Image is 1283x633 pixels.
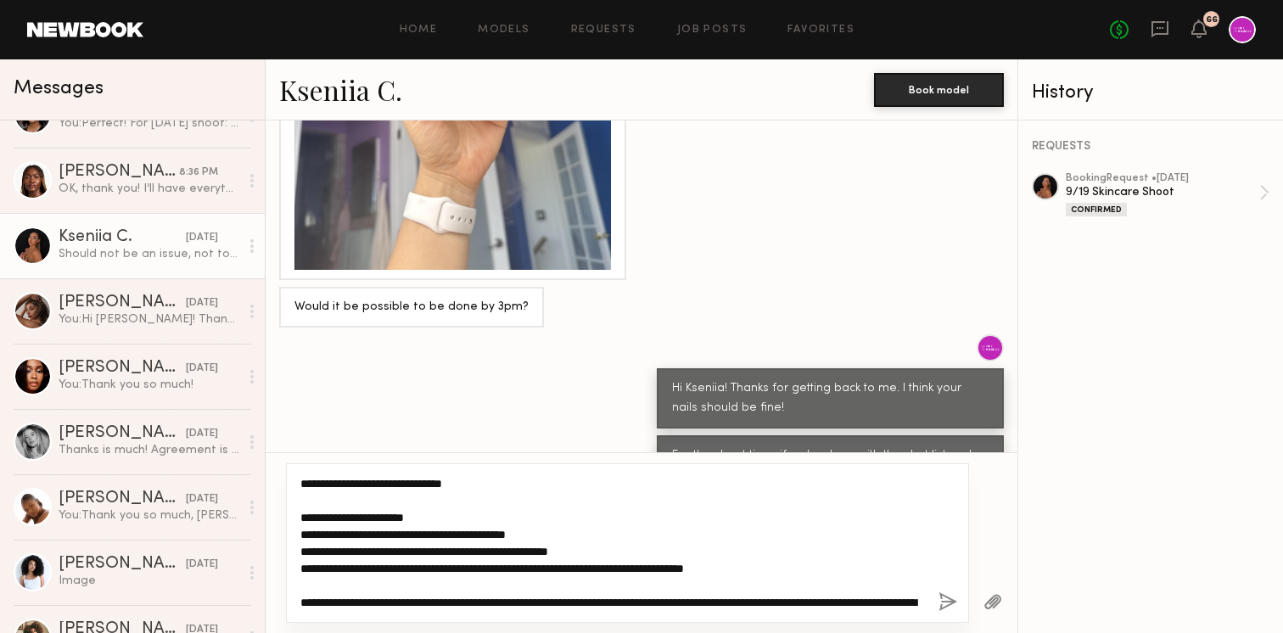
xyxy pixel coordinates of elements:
[186,295,218,311] div: [DATE]
[672,379,989,418] div: Hi Kseniia! Thanks for getting back to me. I think your nails should be fine!
[1032,83,1269,103] div: History
[1066,184,1259,200] div: 9/19 Skincare Shoot
[59,490,186,507] div: [PERSON_NAME]
[59,360,186,377] div: [PERSON_NAME]
[186,361,218,377] div: [DATE]
[571,25,636,36] a: Requests
[1066,173,1269,216] a: bookingRequest •[DATE]9/19 Skincare ShootConfirmed
[59,246,239,262] div: Should not be an issue, not to worry thank you
[59,115,239,132] div: You: Perfect! For [DATE] shoot: Model call time: 11:00am Address: [STREET_ADDRESS] On-site number...
[59,311,239,328] div: You: Hi [PERSON_NAME]! Thanks for checking in. We decided to move forward with another talent as ...
[1066,203,1127,216] div: Confirmed
[478,25,529,36] a: Models
[186,557,218,573] div: [DATE]
[186,491,218,507] div: [DATE]
[787,25,854,36] a: Favorites
[279,71,402,108] a: Kseniia C.
[186,426,218,442] div: [DATE]
[294,298,529,317] div: Would it be possible to be done by 3pm?
[186,230,218,246] div: [DATE]
[672,446,989,505] div: For the shoot time, if we're done with the shot list early then we'll let you go, but the shoot t...
[179,165,218,181] div: 8:36 PM
[59,294,186,311] div: [PERSON_NAME]
[1032,141,1269,153] div: REQUESTS
[59,377,239,393] div: You: Thank you so much!
[874,73,1004,107] button: Book model
[1066,173,1259,184] div: booking Request • [DATE]
[59,181,239,197] div: OK, thank you! I’ll have everything signed by the end of the day.
[59,442,239,458] div: Thanks is much! Agreement is signed :)
[677,25,748,36] a: Job Posts
[59,556,186,573] div: [PERSON_NAME]
[1206,15,1218,25] div: 66
[59,229,186,246] div: Kseniia C.
[59,507,239,524] div: You: Thank you so much, [PERSON_NAME]! Please let us know if you have any questions. Additionally...
[59,573,239,589] div: Image
[400,25,438,36] a: Home
[14,79,104,98] span: Messages
[59,425,186,442] div: [PERSON_NAME]
[59,164,179,181] div: [PERSON_NAME]
[874,81,1004,96] a: Book model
